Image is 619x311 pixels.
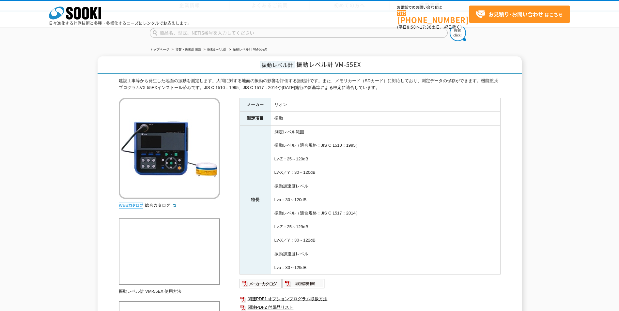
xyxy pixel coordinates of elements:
td: リオン [271,98,500,111]
p: 振動レベル計 VM-55EX 使用方法 [119,288,220,295]
span: 振動レベル計 VM-55EX [296,60,361,69]
input: 商品名、型式、NETIS番号を入力してください [150,28,448,38]
span: 振動レベル計 [260,61,295,68]
td: 振動 [271,111,500,125]
a: 音響・振動計測器 [175,48,201,51]
td: 測定レベル範囲 振動レベル（適合規格：JIS C 1510：1995） Lv-Z：25～120dB Lv-X／Y：30～120dB 振動加速度レベル Lva：30～120dB 振動レベル（適合規... [271,125,500,274]
p: 日々進化する計測技術と多種・多様化するニーズにレンタルでお応えします。 [49,21,192,25]
strong: お見積り･お問い合わせ [488,10,543,18]
span: 17:30 [420,24,432,30]
span: はこちら [475,9,563,19]
a: 振動レベル計 [207,48,227,51]
span: お電話でのお問い合わせは [397,6,469,9]
span: 8:50 [407,24,416,30]
li: 振動レベル計 VM-55EX [228,46,267,53]
img: webカタログ [119,202,143,209]
a: メーカーカタログ [240,283,282,288]
a: トップページ [150,48,169,51]
a: 総合カタログ [145,203,177,208]
img: 振動レベル計 VM-55EX [119,98,220,199]
a: お見積り･お問い合わせはこちら [469,6,570,23]
div: 建設工事等から発生した地面の振動を測定します。人間に対する地面の振動の影響を評価する振動計です。また、メモリカード（SDカード）に対応しており、測定データの保存ができます。機能拡張プログラムVX... [119,78,501,91]
a: 取扱説明書 [282,283,325,288]
a: 関連PDF1 オプションプログラム取扱方法 [240,295,501,303]
a: [PHONE_NUMBER] [397,10,469,23]
span: (平日 ～ 土日、祝日除く) [397,24,462,30]
img: 取扱説明書 [282,278,325,289]
th: 特長 [240,125,271,274]
img: メーカーカタログ [240,278,282,289]
th: メーカー [240,98,271,111]
th: 測定項目 [240,111,271,125]
img: btn_search.png [450,25,466,41]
